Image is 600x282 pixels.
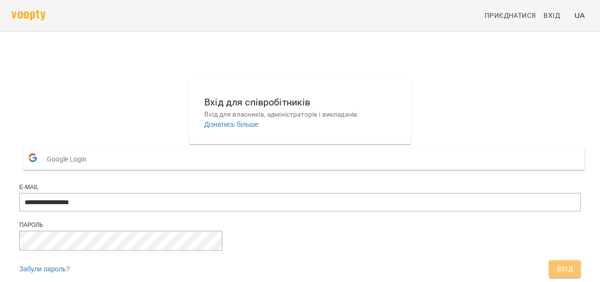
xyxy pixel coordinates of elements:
div: Пароль [19,221,581,229]
a: Дізнатись більше [204,120,258,128]
p: Вхід для власників, адміністраторів і викладачів. [204,110,396,119]
img: voopty.png [12,10,45,20]
span: Вхід [557,263,573,275]
div: E-mail [19,183,581,192]
a: Приєднатися [481,7,540,24]
button: Вхід [549,260,581,278]
span: UA [574,10,585,20]
span: Приєднатися [485,10,536,21]
button: UA [571,6,588,24]
a: Забули пароль? [19,265,70,273]
button: Google Login [23,148,585,170]
h6: Вхід для співробітників [204,95,396,110]
span: Вхід [543,10,560,21]
span: Google Login [47,149,91,169]
button: Вхід для співробітниківВхід для власників, адміністраторів і викладачів.Дізнатись більше [197,87,403,137]
a: Вхід [540,7,571,24]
